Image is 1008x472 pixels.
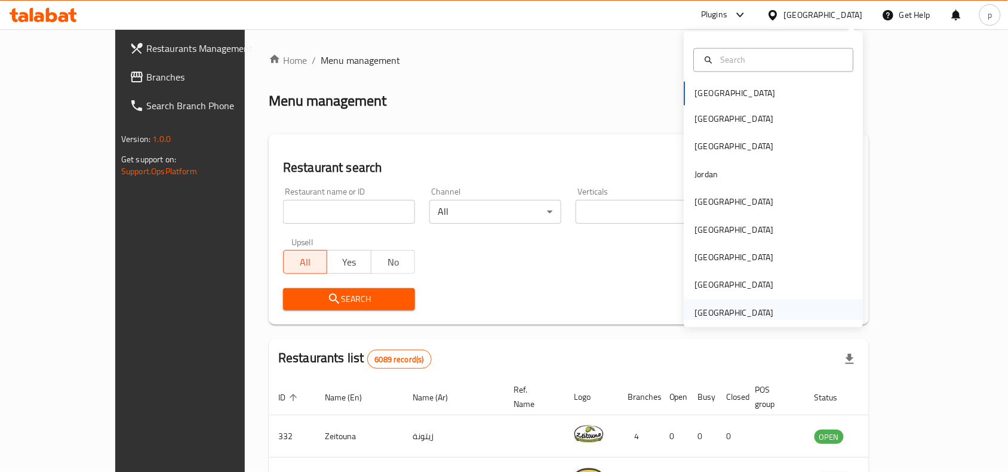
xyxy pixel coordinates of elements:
[564,379,618,415] th: Logo
[695,279,774,292] div: [GEOGRAPHIC_DATA]
[327,250,371,274] button: Yes
[120,63,284,91] a: Branches
[988,8,992,21] span: p
[283,288,415,310] button: Search
[288,254,322,271] span: All
[269,53,869,67] nav: breadcrumb
[283,250,327,274] button: All
[315,415,403,458] td: Zeitouna
[269,415,315,458] td: 332
[293,292,405,307] span: Search
[717,415,746,458] td: 0
[695,140,774,153] div: [GEOGRAPHIC_DATA]
[574,419,604,449] img: Zeitouna
[146,70,274,84] span: Branches
[815,430,844,444] span: OPEN
[283,159,855,177] h2: Restaurant search
[121,131,150,147] span: Version:
[152,131,171,147] span: 1.0.0
[312,53,316,67] li: /
[367,350,432,369] div: Total records count
[835,345,864,374] div: Export file
[368,354,431,365] span: 6089 record(s)
[717,379,746,415] th: Closed
[701,8,727,22] div: Plugins
[121,163,197,179] a: Support.OpsPlatform
[120,91,284,120] a: Search Branch Phone
[695,251,774,264] div: [GEOGRAPHIC_DATA]
[371,250,415,274] button: No
[146,98,274,113] span: Search Branch Phone
[716,53,846,66] input: Search
[689,379,717,415] th: Busy
[695,196,774,209] div: [GEOGRAPHIC_DATA]
[403,415,504,458] td: زيتونة
[429,200,561,224] div: All
[689,415,717,458] td: 0
[121,152,176,167] span: Get support on:
[695,168,718,181] div: Jordan
[278,390,301,405] span: ID
[815,390,853,405] span: Status
[618,379,660,415] th: Branches
[376,254,410,271] span: No
[291,238,314,246] label: Upsell
[755,382,791,411] span: POS group
[146,41,274,55] span: Restaurants Management
[332,254,366,271] span: Yes
[784,8,863,21] div: [GEOGRAPHIC_DATA]
[695,113,774,126] div: [GEOGRAPHIC_DATA]
[514,382,550,411] span: Ref. Name
[321,53,400,67] span: Menu management
[269,53,307,67] a: Home
[325,390,377,405] span: Name (En)
[576,200,708,224] div: ​
[695,223,774,236] div: [GEOGRAPHIC_DATA]
[283,200,415,224] input: Search for restaurant name or ID..
[618,415,660,458] td: 4
[660,379,689,415] th: Open
[278,349,432,369] h2: Restaurants list
[413,390,463,405] span: Name (Ar)
[695,306,774,319] div: [GEOGRAPHIC_DATA]
[269,91,386,110] h2: Menu management
[120,34,284,63] a: Restaurants Management
[660,415,689,458] td: 0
